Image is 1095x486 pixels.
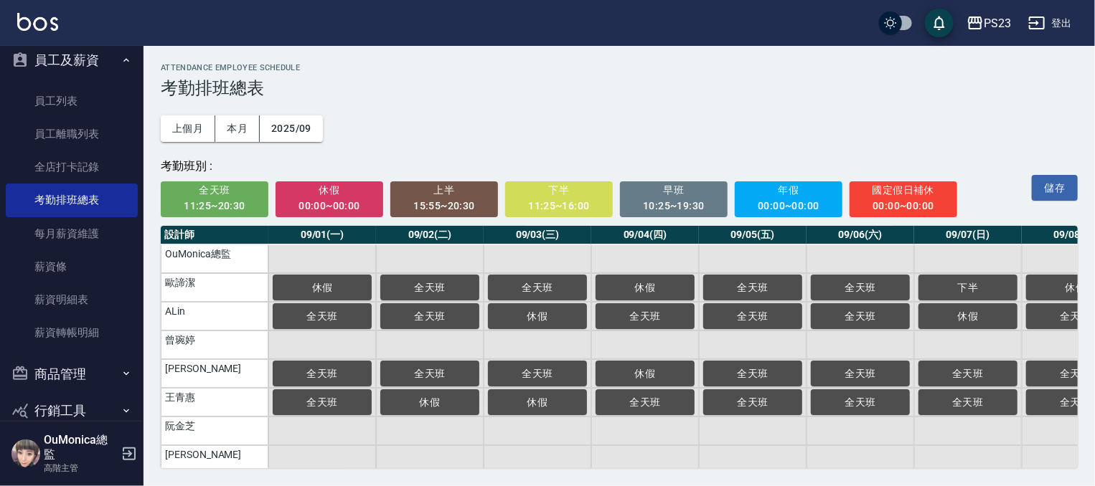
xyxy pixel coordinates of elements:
[161,416,268,445] td: 阮金芝
[811,361,910,386] button: 全天班
[918,303,1018,329] button: 休假
[703,275,802,300] button: 全天班
[380,361,479,386] button: 全天班
[925,9,954,37] button: save
[161,388,268,416] td: 王青惠
[505,181,613,217] button: 下半11:25~16:00
[918,361,1018,386] button: 全天班
[515,197,603,215] div: 11:25~16:00
[6,316,138,349] a: 薪資轉帳明細
[824,368,896,379] span: 全天班
[276,181,383,217] button: 休假00:00~00:00
[502,396,573,408] span: 休假
[824,310,896,322] span: 全天班
[286,181,374,199] span: 休假
[824,396,896,408] span: 全天班
[6,42,138,79] button: 員工及薪資
[807,226,914,244] th: 09/06(六)
[286,197,374,215] div: 00:00~00:00
[745,181,833,199] span: 年假
[44,433,117,462] h5: OuMonica總監
[161,330,268,359] td: 曾琬婷
[609,282,681,293] span: 休假
[161,78,1078,98] h3: 考勤排班總表
[488,361,587,386] button: 全天班
[273,389,372,415] button: 全天班
[703,389,802,415] button: 全天班
[6,217,138,250] a: 每月薪資維護
[502,368,573,379] span: 全天班
[6,392,138,429] button: 行銷工具
[268,226,376,244] th: 09/01(一)
[932,368,1004,379] span: 全天班
[380,275,479,300] button: 全天班
[860,181,948,199] span: 國定假日補休
[850,181,957,217] button: 國定假日補休00:00~00:00
[161,159,987,174] div: 考勤班別 :
[699,226,807,244] th: 09/05(五)
[811,389,910,415] button: 全天班
[400,197,489,215] div: 15:55~20:30
[390,181,498,217] button: 上半15:55~20:30
[6,283,138,316] a: 薪資明細表
[984,14,1011,32] div: PS23
[596,361,695,386] button: 休假
[161,244,268,273] td: OuMonica總監
[609,368,681,379] span: 休假
[161,273,268,302] td: 歐諦潔
[376,226,484,244] th: 09/02(二)
[717,396,789,408] span: 全天班
[273,303,372,329] button: 全天班
[488,303,587,329] button: 休假
[161,226,268,244] th: 設計師
[811,275,910,300] button: 全天班
[394,310,466,322] span: 全天班
[161,63,1078,72] h2: ATTENDANCE EMPLOYEE SCHEDULE
[171,181,259,199] span: 全天班
[6,356,138,393] button: 商品管理
[502,310,573,322] span: 休假
[394,282,466,293] span: 全天班
[6,184,138,216] a: 考勤排班總表
[703,361,802,386] button: 全天班
[6,250,138,283] a: 薪資條
[286,396,358,408] span: 全天班
[918,389,1018,415] button: 全天班
[6,118,138,151] a: 員工離職列表
[380,389,479,415] button: 休假
[6,151,138,184] a: 全店打卡記錄
[745,197,833,215] div: 00:00~00:00
[591,226,699,244] th: 09/04(四)
[918,275,1018,300] button: 下半
[914,226,1022,244] th: 09/07(日)
[1032,175,1078,201] button: 儲存
[44,462,117,475] p: 高階主管
[932,282,1004,293] span: 下半
[286,310,358,322] span: 全天班
[286,368,358,379] span: 全天班
[380,303,479,329] button: 全天班
[735,181,842,217] button: 年假00:00~00:00
[488,275,587,300] button: 全天班
[811,303,910,329] button: 全天班
[961,9,1017,38] button: PS23
[609,310,681,322] span: 全天班
[860,197,948,215] div: 00:00~00:00
[703,303,802,329] button: 全天班
[488,389,587,415] button: 休假
[394,396,466,408] span: 休假
[6,85,138,118] a: 員工列表
[161,181,268,217] button: 全天班11:25~20:30
[609,396,681,408] span: 全天班
[286,282,358,293] span: 休假
[932,396,1004,408] span: 全天班
[161,359,268,388] td: [PERSON_NAME]
[260,115,323,142] button: 2025/09
[932,310,1004,322] span: 休假
[400,181,489,199] span: 上半
[630,197,718,215] div: 10:25~19:30
[161,302,268,330] td: ALin
[171,197,259,215] div: 11:25~20:30
[596,303,695,329] button: 全天班
[596,389,695,415] button: 全天班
